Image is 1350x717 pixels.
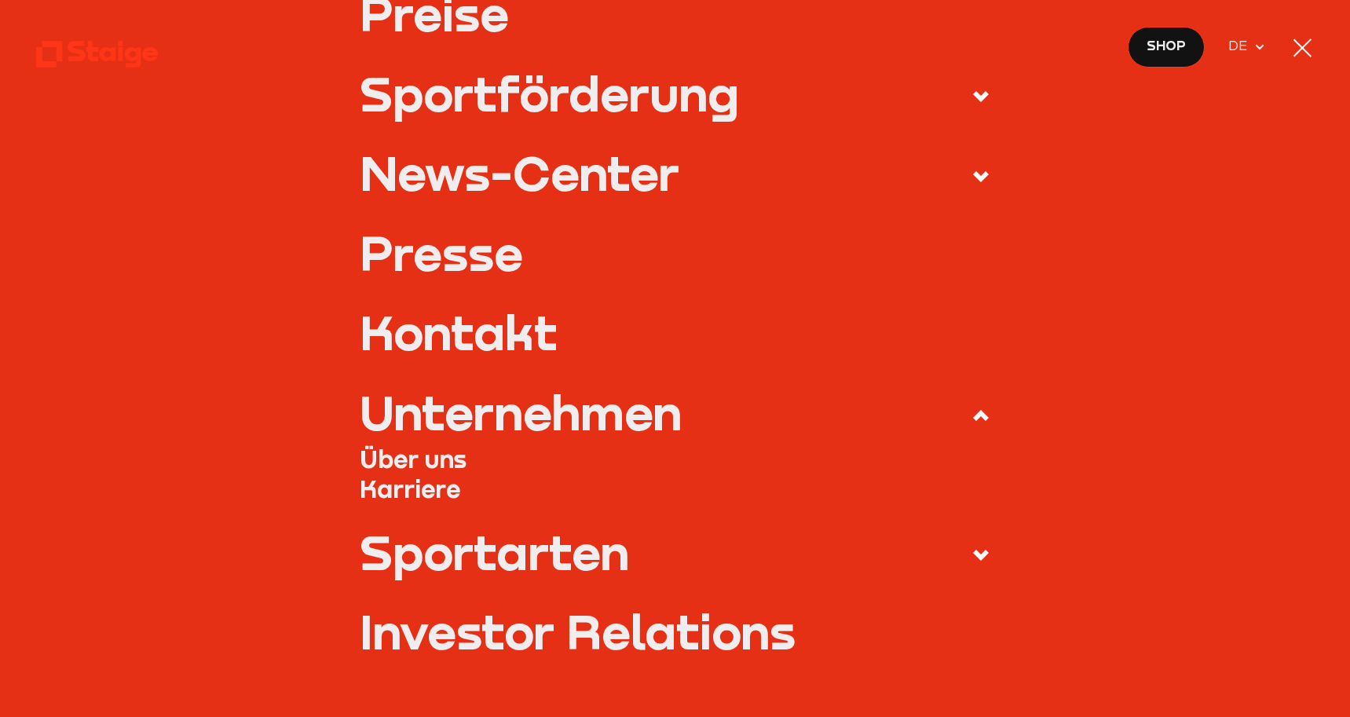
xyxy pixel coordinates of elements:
[360,69,739,117] div: Sportförderung
[360,528,629,576] div: Sportarten
[360,388,682,436] div: Unternehmen
[1128,27,1205,68] a: Shop
[360,308,990,356] a: Kontakt
[360,229,990,276] a: Presse
[1228,35,1253,57] span: DE
[1147,35,1186,57] span: Shop
[360,444,990,474] a: Über uns
[360,607,990,655] a: Investor Relations
[360,474,990,503] a: Karriere
[360,148,679,196] div: News-Center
